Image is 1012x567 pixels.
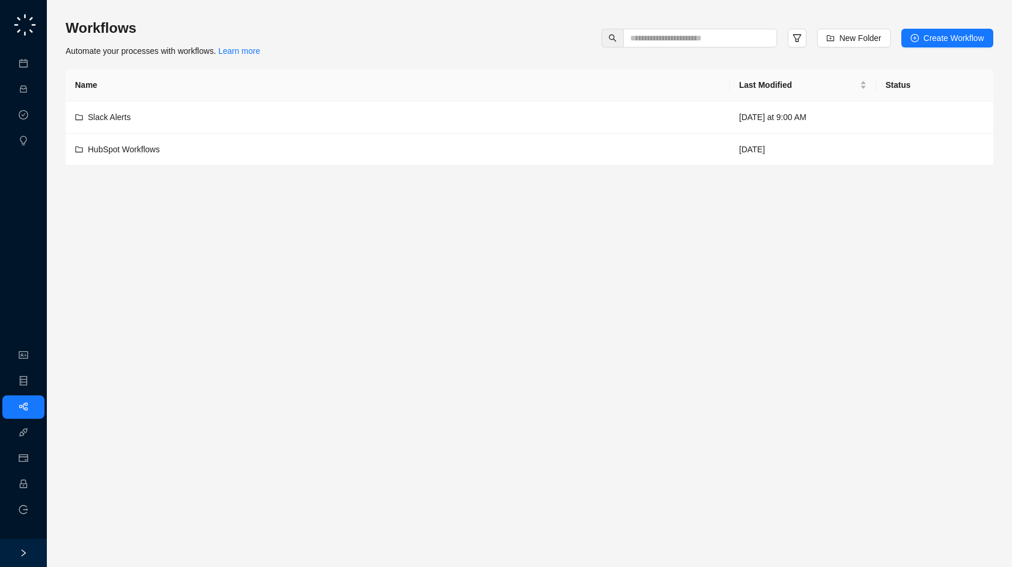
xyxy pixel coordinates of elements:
span: Slack Alerts [88,112,131,122]
span: Last Modified [739,78,857,91]
span: search [608,34,617,42]
a: Learn more [218,46,261,56]
iframe: Open customer support [975,528,1006,560]
h3: Workflows [66,19,260,37]
span: folder-add [826,34,835,42]
span: Automate your processes with workflows. [66,46,260,56]
span: folder [75,113,83,121]
span: right [19,549,28,557]
span: plus-circle [911,34,919,42]
td: [DATE] at 9:00 AM [730,101,876,134]
span: filter [792,33,802,43]
th: Name [66,69,730,101]
img: logo-small-C4UdH2pc.png [12,12,38,38]
span: New Folder [839,32,881,45]
span: folder [75,145,83,153]
th: Status [876,69,993,101]
span: HubSpot Workflows [88,145,160,154]
td: [DATE] [730,134,876,166]
span: logout [19,505,28,514]
th: Last Modified [730,69,876,101]
button: Create Workflow [901,29,993,47]
span: Create Workflow [924,32,984,45]
button: New Folder [817,29,891,47]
